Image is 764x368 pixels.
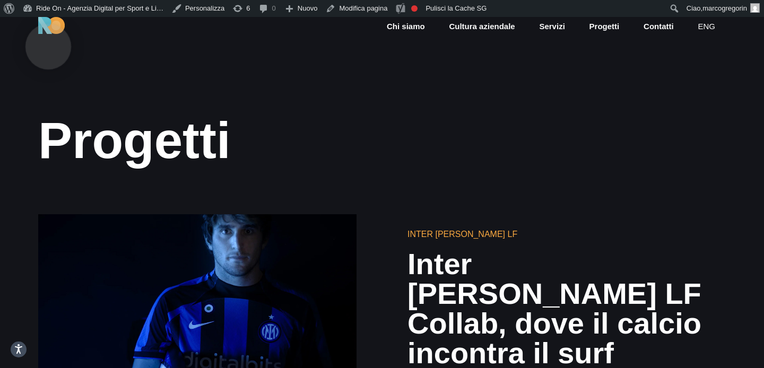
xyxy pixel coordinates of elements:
[38,112,726,169] div: Progetti
[643,21,675,33] a: Contatti
[411,5,418,12] div: La frase chiave non è stata impostata
[702,4,747,12] span: marcogregorin
[407,249,726,368] h2: Inter [PERSON_NAME] LF Collab, dove il calcio incontra il surf
[407,228,726,241] h6: Inter [PERSON_NAME] LF
[538,21,566,33] a: Servizi
[697,21,716,33] a: eng
[588,21,621,33] a: Progetti
[448,21,516,33] a: Cultura aziendale
[38,17,65,34] img: Ride On Agency
[386,21,426,33] a: Chi siamo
